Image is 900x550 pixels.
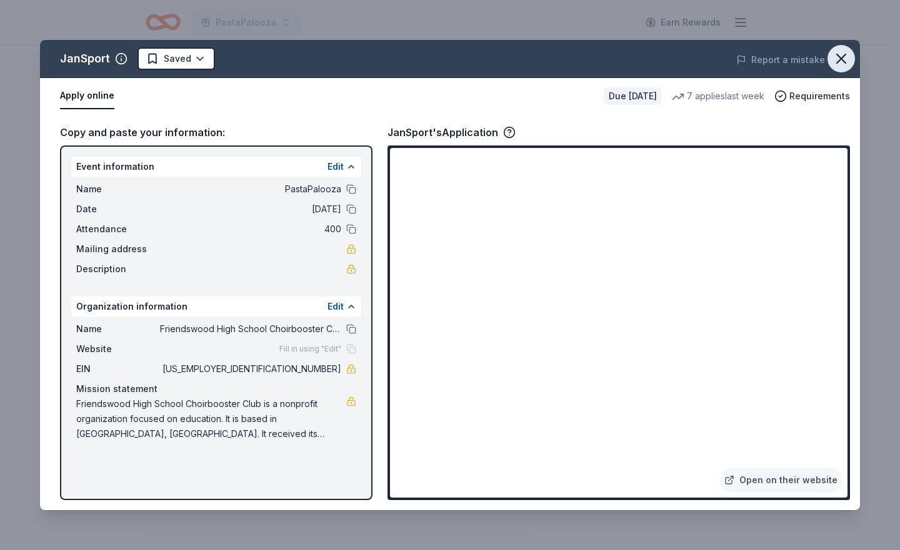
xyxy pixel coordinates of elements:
span: Friendswood High School Choirbooster Club [160,322,341,336]
div: JanSport's Application [387,124,516,140]
span: Name [76,182,160,197]
span: PastaPalooza [160,182,341,197]
button: Report a mistake [736,52,825,67]
span: Attendance [76,222,160,237]
div: JanSport [60,49,110,69]
span: Requirements [789,89,850,104]
span: [DATE] [160,202,341,217]
div: Organization information [71,297,361,317]
span: EIN [76,361,160,376]
span: Mailing address [76,242,160,257]
span: Description [76,262,160,277]
button: Apply online [60,83,114,109]
a: Open on their website [719,468,842,493]
span: Date [76,202,160,217]
span: Name [76,322,160,336]
button: Requirements [774,89,850,104]
button: Edit [327,159,344,174]
div: Event information [71,157,361,177]
div: Due [DATE] [604,87,662,105]
div: Copy and paste your information: [60,124,372,140]
div: 7 applies last week [672,89,764,104]
span: Friendswood High School Choirbooster Club is a nonprofit organization focused on education. It is... [76,396,346,441]
span: Fill in using "Edit" [279,344,341,354]
div: Mission statement [76,381,356,396]
button: Edit [327,299,344,314]
span: Website [76,341,160,356]
span: [US_EMPLOYER_IDENTIFICATION_NUMBER] [160,361,341,376]
button: Saved [137,47,215,70]
span: Saved [164,51,191,66]
span: 400 [160,222,341,237]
